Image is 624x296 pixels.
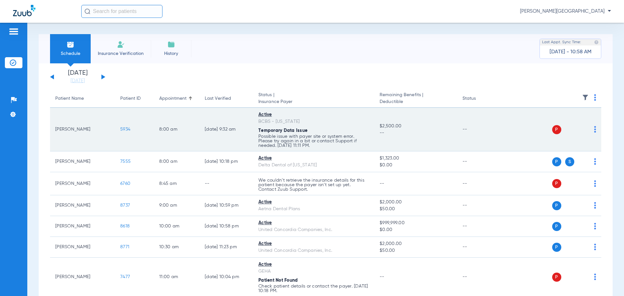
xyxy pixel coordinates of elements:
[594,94,596,101] img: group-dot-blue.svg
[579,274,586,280] img: x.svg
[258,284,369,293] p: Check patient details or contact the payer. [DATE] 10:18 PM.
[154,237,200,258] td: 10:30 AM
[380,181,384,186] span: --
[200,108,253,151] td: [DATE] 9:32 AM
[258,226,369,233] div: United Concordia Companies, Inc.
[154,108,200,151] td: 8:00 AM
[58,70,97,84] li: [DATE]
[591,265,624,296] iframe: Chat Widget
[552,201,561,210] span: P
[258,98,369,105] span: Insurance Payer
[457,151,501,172] td: --
[253,90,374,108] th: Status |
[200,195,253,216] td: [DATE] 10:59 PM
[374,90,457,108] th: Remaining Benefits |
[579,223,586,229] img: x.svg
[457,172,501,195] td: --
[120,203,130,208] span: 8737
[550,49,591,55] span: [DATE] - 10:58 AM
[380,226,452,233] span: $0.00
[594,126,596,133] img: group-dot-blue.svg
[380,162,452,169] span: $0.00
[156,50,187,57] span: History
[84,8,90,14] img: Search Icon
[380,206,452,212] span: $50.00
[579,180,586,187] img: x.svg
[167,41,175,48] img: History
[50,195,115,216] td: [PERSON_NAME]
[120,224,130,228] span: 8618
[594,180,596,187] img: group-dot-blue.svg
[594,40,599,45] img: last sync help info
[594,158,596,165] img: group-dot-blue.svg
[50,172,115,195] td: [PERSON_NAME]
[552,222,561,231] span: P
[154,216,200,237] td: 10:00 AM
[565,157,574,166] span: S
[380,240,452,247] span: $2,000.00
[582,94,589,101] img: filter.svg
[457,216,501,237] td: --
[50,237,115,258] td: [PERSON_NAME]
[594,202,596,209] img: group-dot-blue.svg
[457,237,501,258] td: --
[120,95,141,102] div: Patient ID
[55,50,86,57] span: Schedule
[594,244,596,250] img: group-dot-blue.svg
[258,268,369,275] div: GEHA
[457,108,501,151] td: --
[67,41,74,48] img: Schedule
[380,123,452,130] span: $2,500.00
[380,98,452,105] span: Deductible
[120,275,130,279] span: 7477
[258,199,369,206] div: Active
[120,159,131,164] span: 7555
[520,8,611,15] span: [PERSON_NAME][GEOGRAPHIC_DATA]
[205,95,248,102] div: Last Verified
[552,157,561,166] span: P
[8,28,19,35] img: hamburger-icon
[120,181,130,186] span: 6760
[542,39,581,45] span: Last Appt. Sync Time:
[579,126,586,133] img: x.svg
[258,155,369,162] div: Active
[159,95,187,102] div: Appointment
[96,50,146,57] span: Insurance Verification
[200,151,253,172] td: [DATE] 10:18 PM
[200,216,253,237] td: [DATE] 10:58 PM
[55,95,110,102] div: Patient Name
[380,130,452,136] span: --
[117,41,125,48] img: Manual Insurance Verification
[457,90,501,108] th: Status
[159,95,194,102] div: Appointment
[258,278,298,283] span: Patient Not Found
[154,172,200,195] td: 8:45 AM
[380,220,452,226] span: $999,999.00
[258,162,369,169] div: Delta Dental of [US_STATE]
[258,118,369,125] div: BCBS - [US_STATE]
[120,245,129,249] span: 8771
[594,223,596,229] img: group-dot-blue.svg
[50,151,115,172] td: [PERSON_NAME]
[457,195,501,216] td: --
[552,179,561,188] span: P
[579,158,586,165] img: x.svg
[380,247,452,254] span: $50.00
[258,240,369,247] div: Active
[579,202,586,209] img: x.svg
[380,275,384,279] span: --
[50,216,115,237] td: [PERSON_NAME]
[258,220,369,226] div: Active
[200,237,253,258] td: [DATE] 11:23 PM
[55,95,84,102] div: Patient Name
[258,134,369,148] p: Possible issue with payer site or system error. Please try again in a bit or contact Support if n...
[81,5,162,18] input: Search for patients
[13,5,35,16] img: Zuub Logo
[380,155,452,162] span: $1,323.00
[552,243,561,252] span: P
[258,178,369,192] p: We couldn’t retrieve the insurance details for this patient because the payer isn’t set up yet. C...
[258,206,369,212] div: Aetna Dental Plans
[50,108,115,151] td: [PERSON_NAME]
[552,273,561,282] span: P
